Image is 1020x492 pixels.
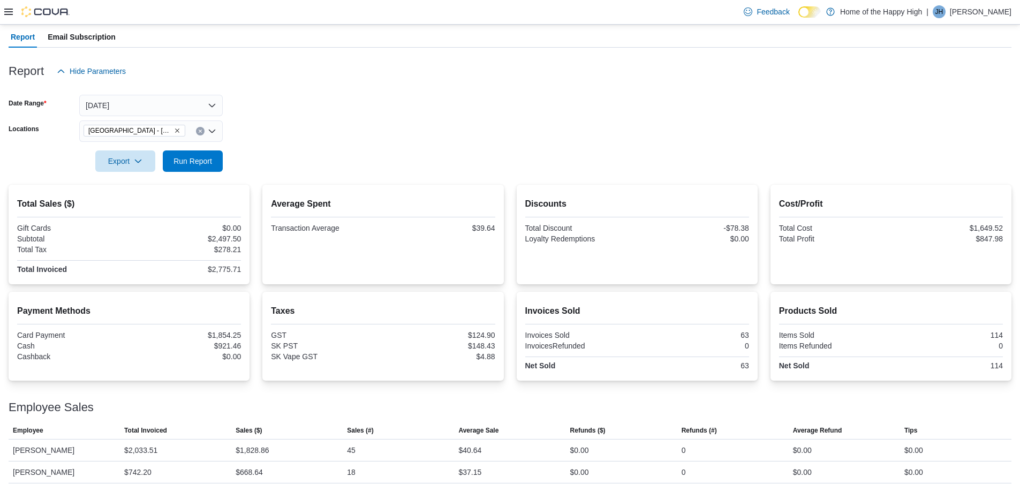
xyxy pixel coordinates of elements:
label: Date Range [9,99,47,108]
input: Dark Mode [798,6,821,18]
strong: Total Invoiced [17,265,67,274]
h2: Average Spent [271,198,495,210]
p: | [926,5,928,18]
div: $2,775.71 [131,265,241,274]
div: $0.00 [793,466,812,479]
span: [GEOGRAPHIC_DATA] - [GEOGRAPHIC_DATA] - Fire & Flower [88,125,172,136]
div: $278.21 [131,245,241,254]
span: Total Invoiced [124,426,167,435]
span: Tips [904,426,917,435]
span: Refunds ($) [570,426,606,435]
div: SK PST [271,342,381,350]
button: Clear input [196,127,205,135]
div: 0 [639,342,749,350]
span: Email Subscription [48,26,116,48]
div: 63 [639,331,749,339]
div: Items Sold [779,331,889,339]
h3: Report [9,65,44,78]
div: Subtotal [17,234,127,243]
h3: Employee Sales [9,401,94,414]
div: SK Vape GST [271,352,381,361]
div: $2,497.50 [131,234,241,243]
div: $0.00 [904,466,923,479]
div: $0.00 [131,224,241,232]
div: Total Cost [779,224,889,232]
h2: Invoices Sold [525,305,749,317]
div: Loyalty Redemptions [525,234,635,243]
div: 114 [893,361,1003,370]
div: 18 [347,466,356,479]
div: $668.64 [236,466,263,479]
button: [DATE] [79,95,223,116]
span: Refunds (#) [682,426,717,435]
div: 45 [347,444,356,457]
div: Total Profit [779,234,889,243]
div: $0.00 [639,234,749,243]
div: $124.90 [385,331,495,339]
div: [PERSON_NAME] [9,461,120,483]
button: Hide Parameters [52,60,130,82]
div: $1,649.52 [893,224,1003,232]
span: JH [935,5,943,18]
span: Report [11,26,35,48]
div: 0 [682,444,686,457]
div: $39.64 [385,224,495,232]
div: InvoicesRefunded [525,342,635,350]
span: Employee [13,426,43,435]
div: Cashback [17,352,127,361]
div: Items Refunded [779,342,889,350]
div: $2,033.51 [124,444,157,457]
h2: Products Sold [779,305,1003,317]
div: Gift Cards [17,224,127,232]
div: Transaction Average [271,224,381,232]
h2: Taxes [271,305,495,317]
a: Feedback [739,1,794,22]
span: Sales (#) [347,426,373,435]
div: $37.15 [458,466,481,479]
div: $0.00 [570,466,589,479]
div: $0.00 [570,444,589,457]
div: $1,828.86 [236,444,269,457]
span: Export [102,150,149,172]
span: Average Sale [458,426,498,435]
p: [PERSON_NAME] [950,5,1011,18]
div: $742.20 [124,466,152,479]
span: Feedback [757,6,789,17]
h2: Payment Methods [17,305,241,317]
div: 114 [893,331,1003,339]
label: Locations [9,125,39,133]
div: Invoices Sold [525,331,635,339]
button: Run Report [163,150,223,172]
h2: Cost/Profit [779,198,1003,210]
h2: Total Sales ($) [17,198,241,210]
p: Home of the Happy High [840,5,922,18]
div: $1,854.25 [131,331,241,339]
div: $148.43 [385,342,495,350]
div: -$78.38 [639,224,749,232]
div: $847.98 [893,234,1003,243]
img: Cova [21,6,70,17]
div: Joshua Hunt [933,5,946,18]
div: 0 [682,466,686,479]
div: $921.46 [131,342,241,350]
div: 63 [639,361,749,370]
div: Cash [17,342,127,350]
strong: Net Sold [779,361,810,370]
span: Average Refund [793,426,842,435]
span: Sales ($) [236,426,262,435]
div: $0.00 [131,352,241,361]
div: $4.88 [385,352,495,361]
div: $0.00 [793,444,812,457]
div: Total Discount [525,224,635,232]
div: 0 [893,342,1003,350]
span: Battleford - Battleford Crossing - Fire & Flower [84,125,185,137]
strong: Net Sold [525,361,556,370]
div: $0.00 [904,444,923,457]
div: GST [271,331,381,339]
div: [PERSON_NAME] [9,440,120,461]
span: Hide Parameters [70,66,126,77]
h2: Discounts [525,198,749,210]
button: Open list of options [208,127,216,135]
div: Total Tax [17,245,127,254]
